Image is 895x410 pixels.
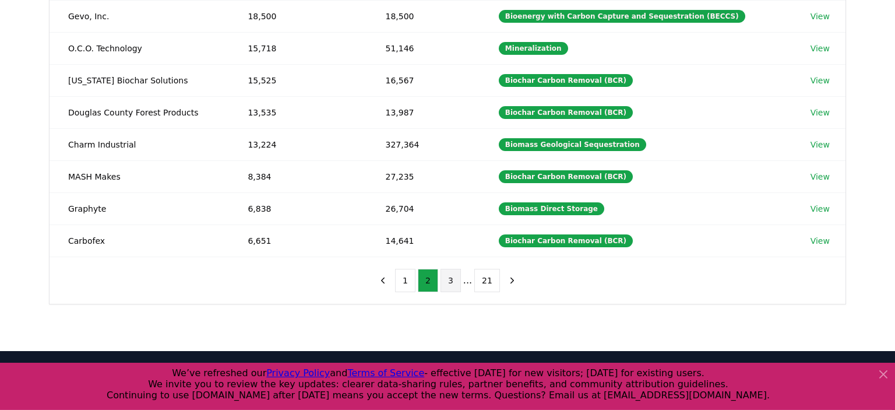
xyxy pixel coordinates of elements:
[502,269,522,292] button: next page
[367,96,480,128] td: 13,987
[395,269,415,292] button: 1
[50,160,229,192] td: MASH Makes
[499,74,633,87] div: Biochar Carbon Removal (BCR)
[418,269,438,292] button: 2
[50,128,229,160] td: Charm Industrial
[474,269,500,292] button: 21
[499,234,633,247] div: Biochar Carbon Removal (BCR)
[373,269,393,292] button: previous page
[499,202,604,215] div: Biomass Direct Storage
[229,128,367,160] td: 13,224
[463,274,472,288] li: ...
[229,225,367,257] td: 6,651
[811,107,830,118] a: View
[811,235,830,247] a: View
[367,160,480,192] td: 27,235
[811,139,830,150] a: View
[499,138,646,151] div: Biomass Geological Sequestration
[811,171,830,183] a: View
[50,64,229,96] td: [US_STATE] Biochar Solutions
[499,10,745,23] div: Bioenergy with Carbon Capture and Sequestration (BECCS)
[811,43,830,54] a: View
[229,64,367,96] td: 15,525
[367,64,480,96] td: 16,567
[367,128,480,160] td: 327,364
[811,10,830,22] a: View
[229,192,367,225] td: 6,838
[811,203,830,215] a: View
[367,32,480,64] td: 51,146
[499,42,568,55] div: Mineralization
[50,32,229,64] td: O.C.O. Technology
[367,192,480,225] td: 26,704
[811,75,830,86] a: View
[229,160,367,192] td: 8,384
[367,225,480,257] td: 14,641
[441,269,461,292] button: 3
[229,32,367,64] td: 15,718
[50,192,229,225] td: Graphyte
[229,96,367,128] td: 13,535
[50,225,229,257] td: Carbofex
[499,170,633,183] div: Biochar Carbon Removal (BCR)
[50,96,229,128] td: Douglas County Forest Products
[499,106,633,119] div: Biochar Carbon Removal (BCR)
